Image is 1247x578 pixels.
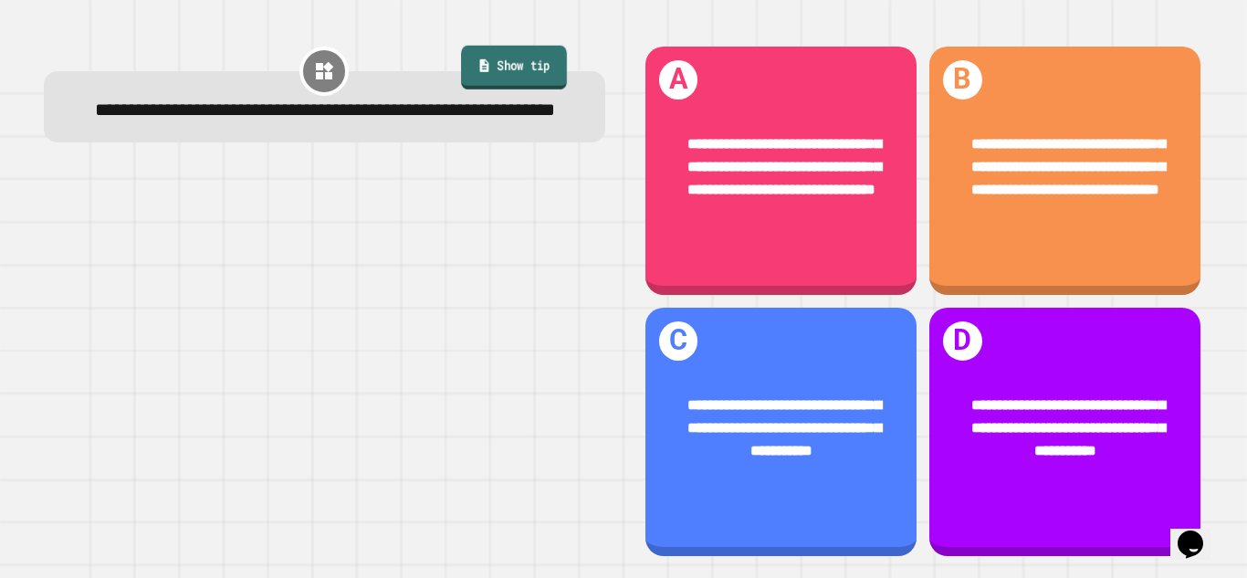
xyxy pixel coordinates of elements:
[659,321,698,361] h1: C
[659,60,698,100] h1: A
[943,321,982,361] h1: D
[1170,505,1229,560] iframe: chat widget
[943,60,982,100] h1: B
[461,46,567,90] a: Show tip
